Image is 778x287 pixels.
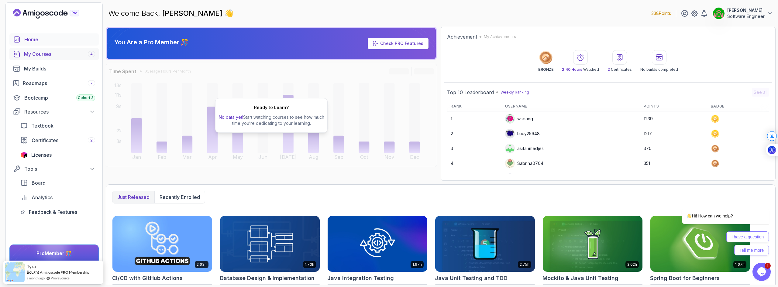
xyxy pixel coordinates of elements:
img: Spring Boot for Beginners card [650,216,750,272]
td: 4 [447,156,501,171]
span: Feedback & Features [29,208,77,216]
div: Resources [24,108,95,115]
p: No builds completed [640,67,678,72]
iframe: chat widget [663,153,772,260]
h2: CI/CD with GitHub Actions [112,274,183,282]
th: Badge [707,101,769,111]
h2: Java Integration Testing [327,274,394,282]
h2: Mockito & Java Unit Testing [542,274,618,282]
a: feedback [17,206,99,218]
span: 7 [90,81,93,86]
th: Rank [447,101,501,111]
a: Check PRO Features [380,41,423,46]
td: 1239 [640,111,707,126]
p: Just released [117,193,150,201]
img: CI/CD with GitHub Actions card [112,216,212,272]
a: roadmaps [9,77,99,89]
div: Home [24,36,95,43]
div: Roadmaps [23,80,95,87]
div: My Courses [24,50,95,58]
p: 1.70h [305,262,314,267]
span: Analytics [32,194,53,201]
p: Watched [562,67,599,72]
a: home [9,33,99,46]
td: 1 [447,111,501,126]
img: user profile image [505,174,515,183]
td: 3 [447,141,501,156]
a: builds [9,63,99,75]
p: Recently enrolled [160,193,200,201]
p: 2.75h [520,262,529,267]
a: board [17,177,99,189]
a: Amigoscode PRO Membership [40,270,89,275]
p: 2.02h [627,262,637,267]
td: 1217 [640,126,707,141]
img: user profile image [713,8,725,19]
td: 295 [640,171,707,186]
button: Recently enrolled [154,191,205,203]
div: Tools [24,165,95,173]
span: Tyra [27,264,36,269]
span: 2 [90,138,93,143]
span: Certificates [32,137,58,144]
img: Java Integration Testing card [328,216,427,272]
p: Certificates [608,67,632,72]
span: 4 [90,52,93,56]
span: 2.40 Hours [562,67,582,72]
p: 1.67h [412,262,422,267]
span: 2 [608,67,610,72]
img: jetbrains icon [20,152,28,158]
img: default monster avatar [505,129,515,138]
a: textbook [17,120,99,132]
div: Lucy25648 [505,129,540,138]
h2: Spring Boot for Beginners [650,274,720,282]
td: 2 [447,126,501,141]
button: See all [752,88,769,97]
span: 👋 [224,9,233,18]
td: 370 [640,141,707,156]
th: Points [640,101,707,111]
img: Mockito & Java Unit Testing card [543,216,642,272]
span: Textbook [31,122,53,129]
img: default monster avatar [505,159,515,168]
span: Cohort 3 [78,95,94,100]
h2: Achievement [447,33,477,40]
p: 338 Points [651,10,671,16]
span: Licenses [31,151,52,159]
a: licenses [17,149,99,161]
a: bootcamp [9,92,99,104]
p: Welcome Back, [108,9,233,18]
p: My Achievements [484,34,516,39]
p: 2.63h [197,262,207,267]
p: You Are a Pro Member 🎊 [114,38,188,46]
a: Landing page [13,9,93,19]
p: 1.67h [735,262,745,267]
span: No data yet! [219,114,243,120]
p: BRONZE [538,67,553,72]
h2: Java Unit Testing and TDD [435,274,508,282]
img: Java Unit Testing and TDD card [435,216,535,272]
div: amacut [505,173,532,183]
img: default monster avatar [505,114,515,123]
button: user profile image[PERSON_NAME]Software Engineer [713,7,773,19]
h2: Ready to Learn? [254,104,289,111]
button: Just released [112,191,154,203]
span: Board [32,179,46,186]
p: Software Engineer [727,13,765,19]
a: Check PRO Features [368,38,429,49]
img: provesource social proof notification image [5,262,25,282]
p: [PERSON_NAME] [727,7,765,13]
div: asifahmedjesi [505,144,545,153]
a: courses [9,48,99,60]
img: Database Design & Implementation card [220,216,320,272]
div: Bootcamp [24,94,95,101]
p: Start watching courses to see how much time you’re dedicating to your learning. [218,114,325,126]
a: certificates [17,134,99,146]
h2: Top 10 Leaderboard [447,89,494,96]
span: a month ago [27,275,45,281]
span: Bought [27,270,39,275]
img: user profile image [505,144,515,153]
